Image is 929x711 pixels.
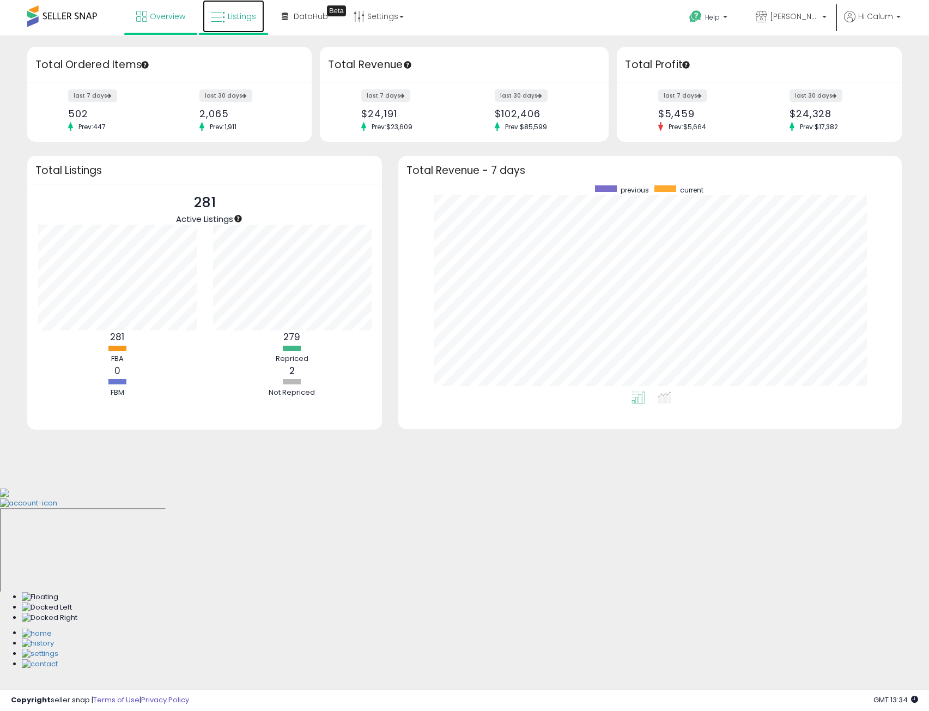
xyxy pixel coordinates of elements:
[794,122,843,131] span: Prev: $17,382
[68,89,117,102] label: last 7 days
[22,649,58,659] img: Settings
[22,629,52,639] img: Home
[689,10,702,23] i: Get Help
[625,57,893,73] h3: Total Profit
[790,89,842,102] label: last 30 days
[22,638,54,649] img: History
[22,659,58,670] img: Contact
[150,11,185,22] span: Overview
[658,108,751,119] div: $5,459
[361,89,410,102] label: last 7 days
[204,122,242,131] span: Prev: 1,911
[844,11,901,35] a: Hi Calum
[176,213,233,225] span: Active Listings
[22,613,77,623] img: Docked Right
[681,2,738,35] a: Help
[22,592,58,602] img: Floating
[84,388,150,398] div: FBM
[663,122,712,131] span: Prev: $5,664
[790,108,883,119] div: $24,328
[199,89,252,102] label: last 30 days
[259,354,325,364] div: Repriced
[406,166,894,174] h3: Total Revenue - 7 days
[495,89,548,102] label: last 30 days
[140,60,150,70] div: Tooltip anchor
[35,57,303,73] h3: Total Ordered Items
[658,89,707,102] label: last 7 days
[283,330,300,344] b: 279
[328,57,600,73] h3: Total Revenue
[22,602,72,613] img: Docked Left
[858,11,893,22] span: Hi Calum
[294,11,328,22] span: DataHub
[68,108,161,119] div: 502
[770,11,819,22] span: [PERSON_NAME] Essentials LLC
[403,60,412,70] div: Tooltip anchor
[621,185,649,195] span: previous
[681,60,691,70] div: Tooltip anchor
[705,13,720,22] span: Help
[366,122,418,131] span: Prev: $23,609
[228,11,256,22] span: Listings
[35,166,374,174] h3: Total Listings
[495,108,590,119] div: $102,406
[680,185,703,195] span: current
[73,122,111,131] span: Prev: 447
[233,214,243,224] div: Tooltip anchor
[84,354,150,364] div: FBA
[199,108,293,119] div: 2,065
[361,108,456,119] div: $24,191
[289,364,295,377] b: 2
[327,5,346,16] div: Tooltip anchor
[110,330,124,344] b: 281
[500,122,552,131] span: Prev: $85,599
[176,192,233,213] p: 281
[114,364,120,377] b: 0
[259,388,325,398] div: Not Repriced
